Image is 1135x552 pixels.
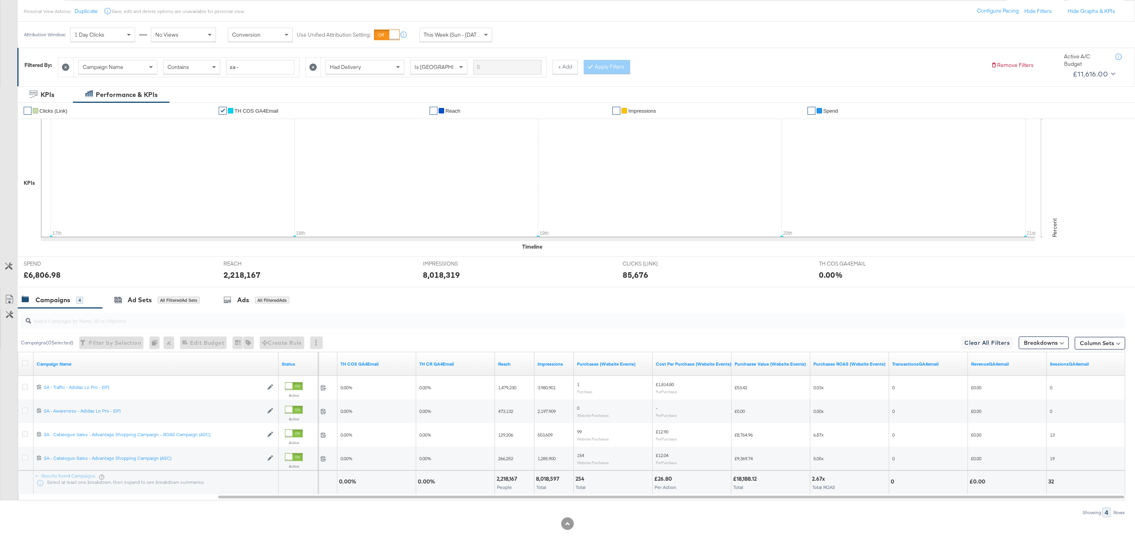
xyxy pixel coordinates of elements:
[473,60,541,74] input: Enter a search term
[340,432,352,438] span: 0.00%
[430,107,437,115] a: ✔
[419,385,431,390] span: 0.00%
[37,361,275,367] a: Your campaign name.
[812,484,835,490] span: Total ROAS
[1050,361,1122,367] a: Describe this metric
[536,484,546,490] span: Total
[576,484,586,490] span: Total
[1113,510,1125,515] div: Rows
[330,63,361,71] span: Had Delivery
[1048,478,1056,485] div: 32
[419,408,431,414] span: 0.00%
[623,260,682,268] span: CLICKS (LINK)
[892,408,895,414] span: 0
[1050,408,1052,414] span: 0
[969,478,988,485] div: £0.00
[735,432,753,438] span: £8,764.96
[44,455,263,462] a: SA - Catalogue Sales - Advantage Shopping Campaign (ASC)
[819,269,843,281] div: 0.00%
[419,361,492,367] a: TH CR GA4Email
[735,408,745,414] span: £0.00
[158,297,200,304] div: All Filtered Ad Sets
[282,361,315,367] a: Shows the current state of your Ad Campaign.
[538,361,571,367] a: The number of times your ad was served. On mobile apps an ad is counted as served the first time ...
[628,108,656,114] span: Impressions
[234,108,278,114] span: TH COS GA4Email
[35,296,70,305] div: Campaigns
[24,32,66,37] div: Attribution Window:
[656,429,668,435] span: £12.90
[612,107,620,115] a: ✔
[1068,7,1115,15] button: Hide Graphs & KPIs
[112,8,244,15] div: Save, edit and delete options are unavailable for personal view.
[1050,432,1055,438] span: 13
[656,452,668,458] span: £12.04
[1051,218,1058,237] text: Percent
[655,484,676,490] span: Per Action
[24,107,32,115] a: ✔
[971,455,981,461] span: £0.00
[497,475,519,483] div: 2,218,167
[1070,68,1117,80] button: £11,616.00
[74,7,98,15] button: Duplicate
[819,260,878,268] span: TH COS GA4EMAIL
[1019,336,1069,349] button: Breakdowns
[232,31,260,38] span: Conversion
[538,455,556,461] span: 1,285,900
[654,475,674,483] div: £26.80
[577,413,609,418] sub: Website Purchases
[577,381,579,387] span: 1
[285,464,303,469] label: Active
[285,440,303,445] label: Active
[340,361,413,367] a: TH COS GA4Email
[285,416,303,422] label: Active
[577,405,579,411] span: 0
[340,455,352,461] span: 0.00%
[285,393,303,398] label: Active
[498,455,513,461] span: 266,252
[340,385,352,390] span: 0.00%
[223,260,283,268] span: REACH
[575,475,587,483] div: 254
[340,408,352,414] span: 0.00%
[522,243,542,251] div: Timeline
[1102,507,1111,517] div: 4
[24,61,52,69] div: Filtered By:
[971,4,1024,18] button: Configure Pacing
[498,432,513,438] span: 129,206
[623,269,648,281] div: 85,676
[21,339,73,346] div: Campaigns ( 0 Selected)
[1073,68,1108,80] div: £11,616.00
[219,107,227,115] a: ✔
[813,408,824,414] span: 0.00x
[656,413,677,418] sub: Per Purchase
[656,437,677,441] sub: Per Purchase
[735,455,753,461] span: £9,369.74
[423,269,460,281] div: 8,018,319
[419,455,431,461] span: 0.00%
[83,63,123,71] span: Campaign Name
[297,31,371,39] label: Use Unified Attribution Setting:
[497,484,512,490] span: People
[813,385,824,390] span: 0.03x
[44,384,263,391] a: SA - Traffic - Adidas Lo Pro - (SF)
[44,384,263,390] div: SA - Traffic - Adidas Lo Pro - (SF)
[1064,53,1107,67] div: Active A/C Budget
[538,385,556,390] span: 3,980,901
[656,381,674,387] span: £1,814.80
[964,338,1010,348] span: Clear All Filters
[656,389,677,394] sub: Per Purchase
[226,60,294,74] input: Enter a search term
[656,460,677,465] sub: Per Purchase
[577,389,592,394] sub: Purchase
[223,269,260,281] div: 2,218,167
[536,475,562,483] div: 8,018,597
[971,432,981,438] span: £0.00
[813,455,824,461] span: 5.05x
[656,405,657,411] span: -
[971,385,981,390] span: £0.00
[1075,337,1125,349] button: Column Sets
[498,408,513,414] span: 473,132
[24,260,83,268] span: SPEND
[76,297,83,304] div: 4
